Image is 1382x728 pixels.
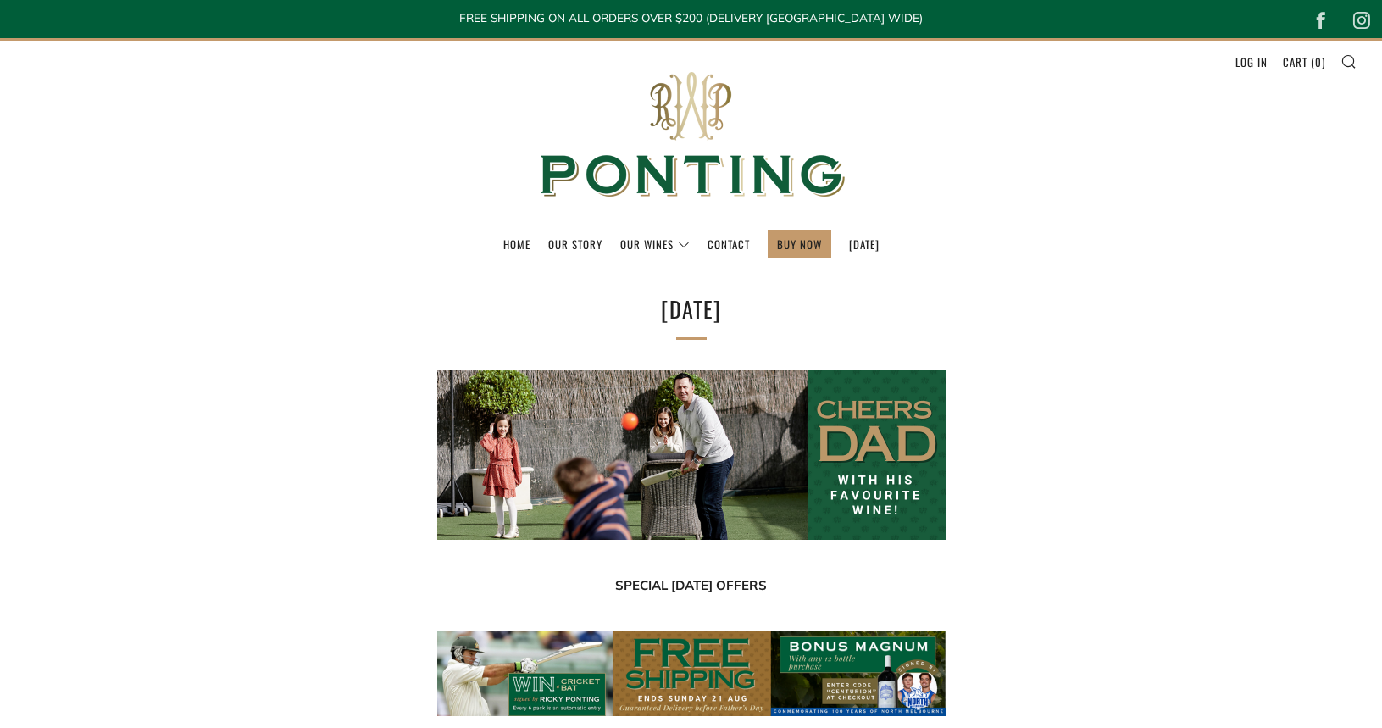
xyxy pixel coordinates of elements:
a: Our Story [548,231,602,258]
a: Contact [708,231,750,258]
a: [DATE] [849,231,880,258]
h1: [DATE] [437,290,946,330]
strong: SPECIAL [DATE] OFFERS [615,577,767,593]
a: Log in [1235,48,1268,75]
a: BUY NOW [777,231,822,258]
img: Ponting Wines [522,41,861,230]
a: Cart (0) [1283,48,1325,75]
span: 0 [1315,53,1322,70]
a: Our Wines [620,231,690,258]
a: Home [503,231,530,258]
